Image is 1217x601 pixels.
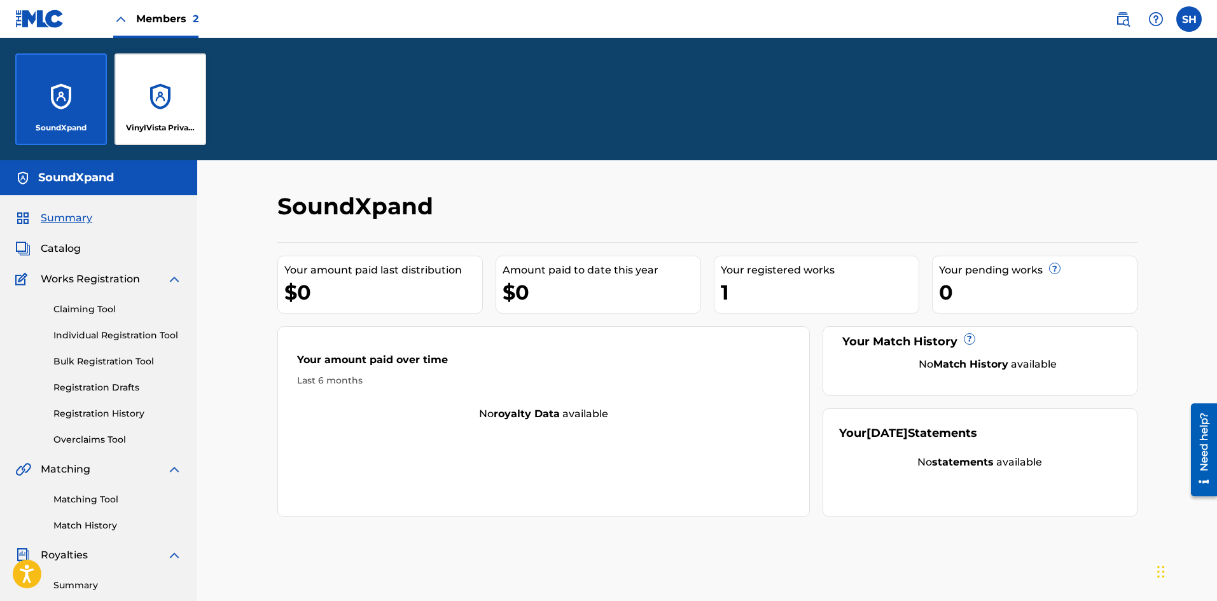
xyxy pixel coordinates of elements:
[1148,11,1164,27] img: help
[15,462,31,477] img: Matching
[284,263,482,278] div: Your amount paid last distribution
[297,374,791,387] div: Last 6 months
[53,493,182,506] a: Matching Tool
[939,263,1137,278] div: Your pending works
[284,278,482,307] div: $0
[855,357,1121,372] div: No available
[53,355,182,368] a: Bulk Registration Tool
[721,278,919,307] div: 1
[126,122,195,134] p: VinylVista Private Limited
[503,263,700,278] div: Amount paid to date this year
[41,211,92,226] span: Summary
[503,278,700,307] div: $0
[167,462,182,477] img: expand
[193,13,198,25] span: 2
[277,192,440,221] h2: SoundXpand
[721,263,919,278] div: Your registered works
[15,211,92,226] a: SummarySummary
[41,548,88,563] span: Royalties
[964,334,975,344] span: ?
[53,407,182,420] a: Registration History
[115,53,206,145] a: AccountsVinylVista Private Limited
[53,303,182,316] a: Claiming Tool
[297,352,791,374] div: Your amount paid over time
[15,241,31,256] img: Catalog
[494,408,560,420] strong: royalty data
[1176,6,1202,32] div: User Menu
[866,426,908,440] span: [DATE]
[15,272,32,287] img: Works Registration
[53,329,182,342] a: Individual Registration Tool
[41,272,140,287] span: Works Registration
[15,241,81,256] a: CatalogCatalog
[278,406,810,422] div: No available
[15,53,107,145] a: AccountsSoundXpand
[1050,263,1060,273] span: ?
[1115,11,1130,27] img: search
[53,579,182,592] a: Summary
[839,425,977,442] div: Your Statements
[15,548,31,563] img: Royalties
[53,381,182,394] a: Registration Drafts
[1110,6,1136,32] a: Public Search
[839,455,1121,470] div: No available
[167,548,182,563] img: expand
[38,170,114,185] h5: SoundXpand
[1143,6,1169,32] div: Help
[15,10,64,28] img: MLC Logo
[932,456,994,468] strong: statements
[1153,540,1217,601] iframe: Chat Widget
[167,272,182,287] img: expand
[41,462,90,477] span: Matching
[839,333,1121,350] div: Your Match History
[36,122,87,134] p: SoundXpand
[15,211,31,226] img: Summary
[15,170,31,186] img: Accounts
[113,11,129,27] img: Close
[939,278,1137,307] div: 0
[136,11,198,26] span: Members
[41,241,81,256] span: Catalog
[933,358,1008,370] strong: Match History
[1157,553,1165,591] div: Drag
[1181,399,1217,501] iframe: Resource Center
[53,433,182,446] a: Overclaims Tool
[53,519,182,532] a: Match History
